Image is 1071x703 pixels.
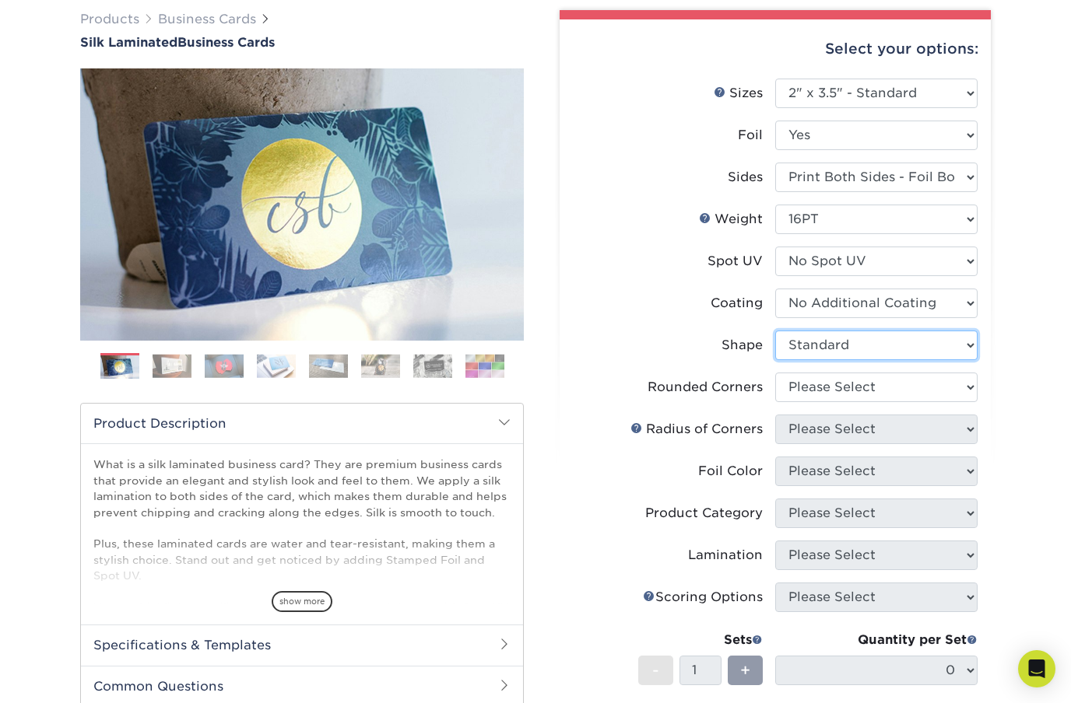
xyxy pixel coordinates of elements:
h2: Product Description [81,404,523,443]
div: Product Category [645,504,763,523]
div: Lamination [688,546,763,565]
img: Business Cards 02 [153,354,191,378]
a: Business Cards [158,12,256,26]
a: Silk LaminatedBusiness Cards [80,35,524,50]
img: Business Cards 07 [413,354,452,378]
div: Spot UV [708,252,763,271]
div: Open Intercom Messenger [1018,650,1055,687]
img: Business Cards 04 [257,354,296,378]
div: Scoring Options [643,588,763,607]
a: Products [80,12,139,26]
div: Coating [711,294,763,313]
h1: Business Cards [80,35,524,50]
img: Business Cards 08 [465,354,504,378]
img: Business Cards 05 [309,354,348,378]
div: Foil [738,126,763,145]
span: - [652,659,659,682]
div: Shape [722,336,763,355]
div: Rounded Corners [648,378,763,397]
div: Sets [638,631,763,649]
div: Radius of Corners [630,420,763,439]
div: Quantity per Set [775,631,978,649]
div: Foil Color [698,462,763,481]
img: Business Cards 01 [100,348,139,386]
img: Business Cards 03 [205,354,244,378]
div: Select your options: [572,19,978,79]
div: Sides [728,168,763,187]
span: + [740,659,750,682]
div: Sizes [714,84,763,103]
span: show more [272,591,332,612]
img: Business Cards 06 [361,354,400,378]
h2: Specifications & Templates [81,624,523,665]
span: Silk Laminated [80,35,177,50]
div: Weight [699,210,763,229]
